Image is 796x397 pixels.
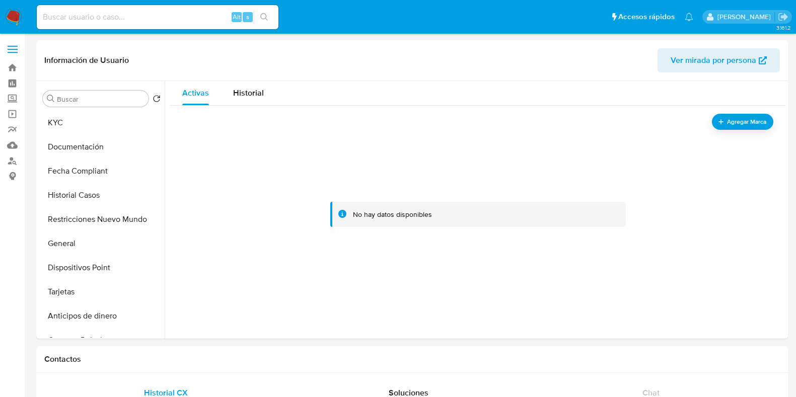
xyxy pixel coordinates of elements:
[47,95,55,103] button: Buscar
[717,12,774,22] p: camilafernanda.paredessaldano@mercadolibre.cl
[39,328,165,352] button: Cruces y Relaciones
[39,135,165,159] button: Documentación
[671,48,756,72] span: Ver mirada por persona
[39,207,165,231] button: Restricciones Nuevo Mundo
[685,13,693,21] a: Notificaciones
[153,95,161,106] button: Volver al orden por defecto
[57,95,144,104] input: Buscar
[39,256,165,280] button: Dispositivos Point
[39,159,165,183] button: Fecha Compliant
[39,183,165,207] button: Historial Casos
[233,12,241,22] span: Alt
[246,12,249,22] span: s
[618,12,675,22] span: Accesos rápidos
[254,10,274,24] button: search-icon
[44,354,780,364] h1: Contactos
[39,304,165,328] button: Anticipos de dinero
[44,55,129,65] h1: Información de Usuario
[39,111,165,135] button: KYC
[658,48,780,72] button: Ver mirada por persona
[39,280,165,304] button: Tarjetas
[37,11,278,24] input: Buscar usuario o caso...
[778,12,788,22] a: Salir
[39,231,165,256] button: General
